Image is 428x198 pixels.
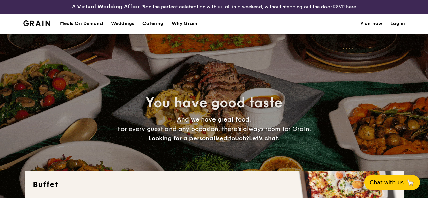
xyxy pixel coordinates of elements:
span: Chat with us [370,179,404,186]
span: 🦙 [406,179,414,186]
div: Plan the perfect celebration with us, all in a weekend, without stepping out the door. [71,3,357,11]
h1: Catering [142,14,163,34]
h4: A Virtual Wedding Affair [72,3,140,11]
a: Why Grain [167,14,201,34]
a: Catering [138,14,167,34]
a: Log in [390,14,405,34]
a: Logotype [23,20,51,26]
span: Let's chat. [249,135,280,142]
a: RSVP here [333,4,356,10]
a: Plan now [360,14,382,34]
div: Meals On Demand [60,14,103,34]
span: Looking for a personalised touch? [148,135,249,142]
img: Grain [23,20,51,26]
span: You have good taste [145,95,283,111]
div: Why Grain [172,14,197,34]
button: Chat with us🦙 [364,175,420,190]
h2: Buffet [33,179,396,190]
a: Weddings [107,14,138,34]
span: And we have great food. For every guest and any occasion, there’s always room for Grain. [117,116,311,142]
div: Weddings [111,14,134,34]
a: Meals On Demand [56,14,107,34]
